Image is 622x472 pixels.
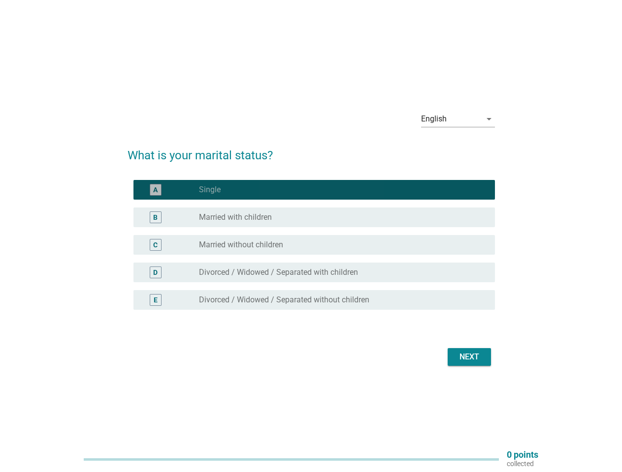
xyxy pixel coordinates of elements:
p: collected [507,459,538,468]
label: Married with children [199,212,272,222]
div: D [153,267,158,278]
div: C [153,240,158,250]
i: arrow_drop_down [483,113,495,125]
p: 0 points [507,450,538,459]
label: Single [199,185,221,195]
label: Divorced / Widowed / Separated with children [199,267,358,277]
button: Next [448,348,491,366]
div: Next [456,351,483,363]
div: B [153,212,158,223]
h2: What is your marital status? [128,137,495,164]
label: Divorced / Widowed / Separated without children [199,295,369,305]
label: Married without children [199,240,283,250]
div: English [421,115,447,123]
div: A [153,185,158,195]
div: E [154,295,158,305]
